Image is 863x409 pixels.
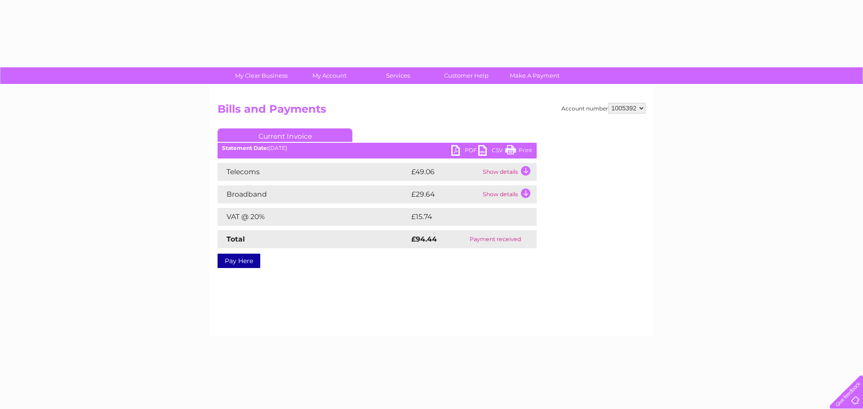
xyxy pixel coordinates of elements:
b: Statement Date: [222,145,268,151]
h2: Bills and Payments [218,103,645,120]
a: Services [361,67,435,84]
strong: £94.44 [411,235,437,243]
a: Current Invoice [218,128,352,142]
td: Show details [480,185,537,203]
a: My Clear Business [224,67,298,84]
strong: Total [227,235,245,243]
a: Pay Here [218,254,260,268]
a: My Account [293,67,367,84]
a: Customer Help [429,67,503,84]
td: Show details [480,163,537,181]
td: Payment received [454,230,537,248]
td: £15.74 [409,208,517,226]
a: Make A Payment [498,67,572,84]
a: CSV [478,145,505,158]
td: £29.64 [409,185,480,203]
a: PDF [451,145,478,158]
a: Print [505,145,532,158]
td: Telecoms [218,163,409,181]
td: Broadband [218,185,409,203]
td: VAT @ 20% [218,208,409,226]
div: [DATE] [218,145,537,151]
td: £49.06 [409,163,480,181]
div: Account number [561,103,645,114]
